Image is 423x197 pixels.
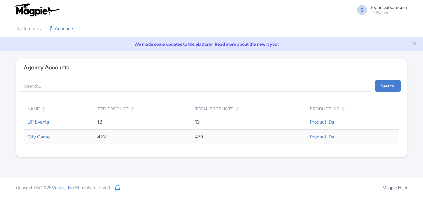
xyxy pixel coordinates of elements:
[369,4,407,10] span: Sophi Outsourcing
[195,106,234,112] div: Total Products
[310,106,339,112] div: Product IDs
[310,134,334,140] a: Product IDs
[353,5,407,15] a: S Sophi Outsourcing UP Events
[4,41,419,47] a: We made some updates to the platform. Read more about the new layout
[27,119,49,125] a: UP Events
[375,80,401,92] button: Search
[20,80,371,92] input: Search...
[383,185,407,190] a: Magpie Help
[369,11,407,15] small: UP Events
[94,129,191,144] td: 422
[97,106,129,112] div: TTD Product
[16,20,42,37] a: Company
[357,5,367,15] span: S
[27,134,50,140] a: City Game
[12,184,115,191] div: Copyright © 2025 All rights reserved.
[49,20,74,37] a: Accounts
[191,129,307,144] td: 479
[51,185,74,190] span: Magpie, Inc.
[94,115,191,130] td: 13
[412,40,417,47] button: Close announcement
[310,119,334,125] a: Product IDs
[24,64,69,71] h4: Agency Accounts
[27,106,40,112] div: Name
[13,3,61,17] img: logo-ab69f6fb50320c5b225c76a69d11143b.png
[191,115,307,130] td: 13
